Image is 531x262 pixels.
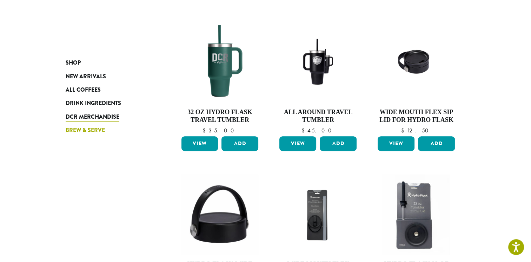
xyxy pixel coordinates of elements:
[180,22,260,133] a: 32 oz Hydro Flask Travel Tumbler $35.00
[376,174,457,255] img: 22oz-Tumbler-Straw-Lid-Hydro-Flask-300x300.jpg
[278,184,358,245] img: Hydro-FlaskF-lex-Sip-Lid-_Stock_1200x900.jpg
[278,22,358,133] a: All Around Travel Tumbler $45.00
[401,127,407,134] span: $
[221,136,258,151] button: Add
[279,136,316,151] a: View
[301,127,335,134] bdi: 45.00
[66,83,150,97] a: All Coffees
[66,124,150,137] a: Brew & Serve
[179,22,260,103] img: 32TravelTumbler_Fir-e1741126779857.png
[376,32,457,93] img: Hydro-Flask-WM-Flex-Sip-Lid-Black_.jpg
[278,32,358,93] img: T32_Black_1200x900.jpg
[376,22,457,133] a: Wide Mouth Flex Sip Lid for Hydro Flask $12.50
[66,113,119,122] span: DCR Merchandise
[66,99,121,108] span: Drink Ingredients
[378,136,414,151] a: View
[376,109,457,124] h4: Wide Mouth Flex Sip Lid for Hydro Flask
[180,109,260,124] h4: 32 oz Hydro Flask Travel Tumbler
[66,126,105,135] span: Brew & Serve
[301,127,307,134] span: $
[181,174,259,255] img: Hydro-Flask-Wide-Mouth-Flex-Cap.jpg
[66,70,150,83] a: New Arrivals
[320,136,357,151] button: Add
[66,97,150,110] a: Drink Ingredients
[66,72,106,81] span: New Arrivals
[278,109,358,124] h4: All Around Travel Tumbler
[401,127,432,134] bdi: 12.50
[203,127,237,134] bdi: 35.00
[66,86,101,94] span: All Coffees
[181,136,218,151] a: View
[203,127,208,134] span: $
[66,59,81,67] span: Shop
[418,136,455,151] button: Add
[66,56,150,70] a: Shop
[66,110,150,124] a: DCR Merchandise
